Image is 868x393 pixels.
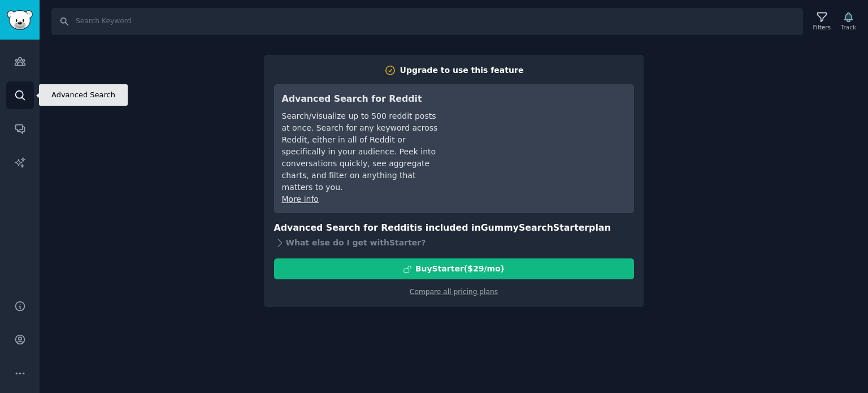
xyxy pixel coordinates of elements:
img: GummySearch logo [7,10,33,30]
div: Upgrade to use this feature [400,64,524,76]
iframe: YouTube video player [457,92,626,177]
a: Compare all pricing plans [410,288,498,296]
button: BuyStarter($29/mo) [274,258,634,279]
a: More info [282,195,319,204]
h3: Advanced Search for Reddit [282,92,441,106]
div: Search/visualize up to 500 reddit posts at once. Search for any keyword across Reddit, either in ... [282,110,441,193]
div: Buy Starter ($ 29 /mo ) [415,263,504,275]
div: What else do I get with Starter ? [274,235,634,251]
span: GummySearch Starter [481,222,589,233]
input: Search Keyword [51,8,803,35]
div: Filters [813,23,831,31]
h3: Advanced Search for Reddit is included in plan [274,221,634,235]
